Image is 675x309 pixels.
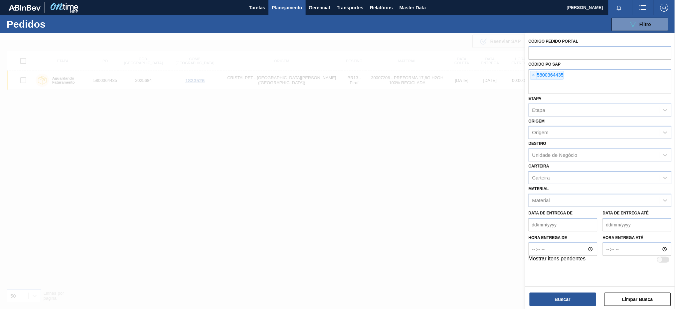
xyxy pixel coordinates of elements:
[532,153,578,158] div: Unidade de Negócio
[309,4,330,12] span: Gerencial
[529,62,561,67] label: Códido PO SAP
[640,22,651,27] span: Filtro
[532,175,550,180] div: Carteira
[660,4,668,12] img: Logout
[249,4,265,12] span: Tarefas
[529,96,542,101] label: Etapa
[529,233,597,243] label: Hora entrega de
[639,4,647,12] img: userActions
[272,4,302,12] span: Planejamento
[400,4,426,12] span: Master Data
[9,5,41,11] img: TNhmsLtSVTkK8tSr43FrP2fwEKptu5GPRR3wAAAABJRU5ErkJggg==
[532,130,549,136] div: Origem
[529,211,573,215] label: Data de Entrega de
[529,164,549,168] label: Carteira
[529,186,549,191] label: Material
[529,256,586,264] label: Mostrar itens pendentes
[530,71,564,80] div: 5800364435
[529,218,597,231] input: dd/mm/yyyy
[612,18,668,31] button: Filtro
[603,211,649,215] label: Data de Entrega até
[529,119,545,124] label: Origem
[603,218,672,231] input: dd/mm/yyyy
[532,197,550,203] div: Material
[603,233,672,243] label: Hora entrega até
[608,3,630,12] button: Notificações
[532,107,545,113] div: Etapa
[337,4,363,12] span: Transportes
[7,20,107,28] h1: Pedidos
[531,71,537,79] span: ×
[529,39,579,44] label: Código Pedido Portal
[529,141,546,146] label: Destino
[370,4,393,12] span: Relatórios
